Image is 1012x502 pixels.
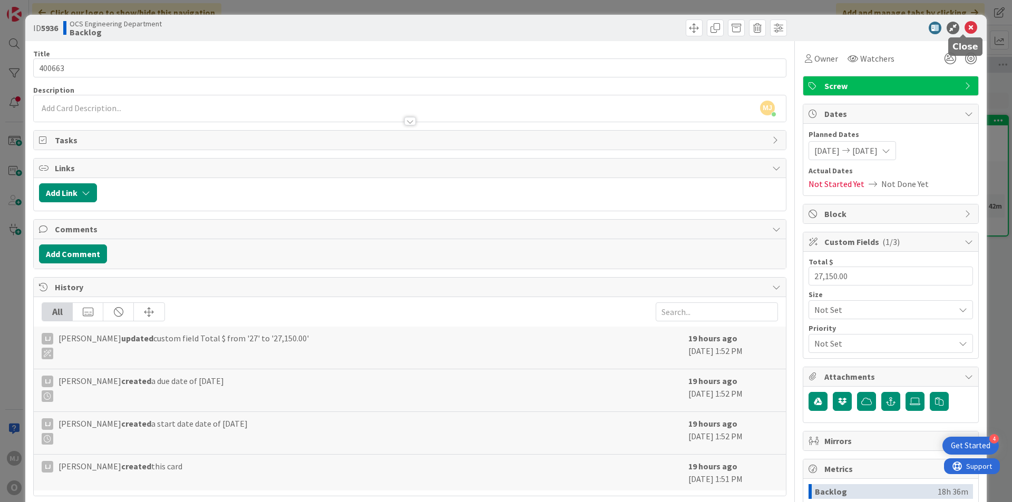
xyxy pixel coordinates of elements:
[952,42,978,52] h5: Close
[688,375,778,406] div: [DATE] 1:52 PM
[59,417,248,445] span: [PERSON_NAME] a start date date of [DATE]
[33,58,786,77] input: type card name here...
[70,19,162,28] span: OCS Engineering Department
[688,333,737,343] b: 19 hours ago
[814,302,949,317] span: Not Set
[824,208,959,220] span: Block
[809,324,973,332] div: Priority
[809,165,973,176] span: Actual Dates
[809,178,864,190] span: Not Started Yet
[760,101,775,115] span: MJ
[121,333,153,343] b: updated
[824,435,959,447] span: Mirrors
[809,257,833,267] label: Total $
[688,376,737,386] b: 19 hours ago
[824,462,959,475] span: Metrics
[55,134,767,146] span: Tasks
[809,291,973,298] div: Size
[42,333,53,344] div: LJ
[59,375,224,402] span: [PERSON_NAME] a due date of [DATE]
[70,28,162,36] b: Backlog
[39,244,107,263] button: Add Comment
[656,302,778,321] input: Search...
[121,461,151,471] b: created
[59,460,182,473] span: [PERSON_NAME] this card
[809,129,973,140] span: Planned Dates
[33,22,58,34] span: ID
[121,418,151,429] b: created
[33,49,50,58] label: Title
[42,418,53,430] div: LJ
[688,418,737,429] b: 19 hours ago
[42,303,73,321] div: All
[55,281,767,293] span: History
[814,52,838,65] span: Owner
[55,223,767,235] span: Comments
[951,440,990,451] div: Get Started
[688,461,737,471] b: 19 hours ago
[942,437,999,455] div: Open Get Started checklist, remaining modules: 4
[22,2,48,14] span: Support
[688,460,778,485] div: [DATE] 1:51 PM
[852,144,878,157] span: [DATE]
[815,484,938,499] div: Backlog
[42,376,53,387] div: LJ
[824,107,959,120] span: Dates
[989,434,999,444] div: 4
[882,237,900,247] span: ( 1/3 )
[41,23,58,33] b: 5936
[59,332,309,359] span: [PERSON_NAME] custom field Total $ from '27' to '27,150.00'
[55,162,767,174] span: Links
[824,235,959,248] span: Custom Fields
[824,370,959,383] span: Attachments
[121,376,151,386] b: created
[881,178,929,190] span: Not Done Yet
[814,336,949,351] span: Not Set
[33,85,74,95] span: Description
[688,417,778,449] div: [DATE] 1:52 PM
[938,484,968,499] div: 18h 36m
[814,144,840,157] span: [DATE]
[824,80,959,92] span: Screw
[860,52,894,65] span: Watchers
[688,332,778,363] div: [DATE] 1:52 PM
[42,461,53,473] div: LJ
[39,183,97,202] button: Add Link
